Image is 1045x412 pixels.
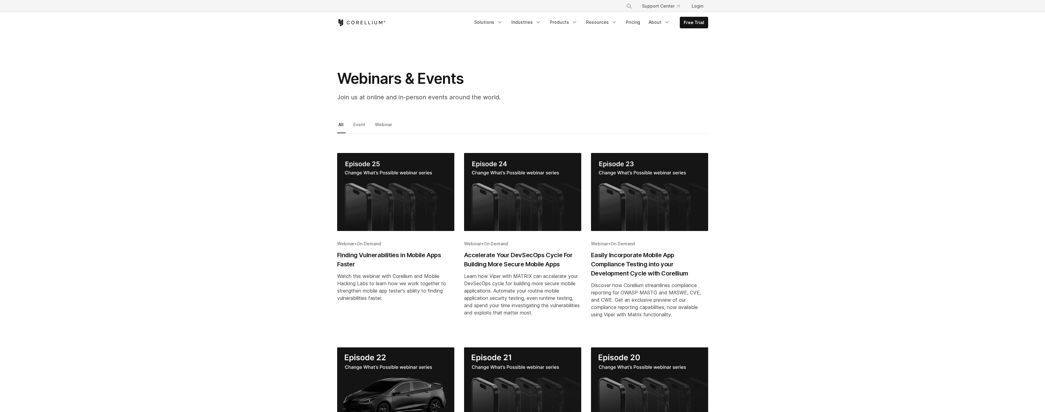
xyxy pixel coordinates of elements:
[337,272,454,302] div: Watch this webinar with Corellium and Mobile Hacking Labs to learn how we work together to streng...
[464,241,581,247] div: •
[337,93,581,102] p: Join us at online and in-person events around the world.
[484,241,508,246] span: On Demand
[508,17,545,28] a: Industries
[611,241,635,246] span: On Demand
[464,272,581,316] div: Learn how Viper with MATRIX can accelerate your DevSecOps cycle for building more secure mobile a...
[687,1,708,12] a: Login
[337,153,454,338] a: Blog post summary: Finding Vulnerabilities in Mobile Apps Faster
[591,241,608,246] span: Webinar
[582,17,621,28] a: Resources
[591,241,708,247] div: •
[470,17,506,28] a: Solutions
[464,153,581,231] img: Accelerate Your DevSecOps Cycle For Building More Secure Mobile Apps
[337,250,454,269] h2: Finding Vulnerabilities in Mobile Apps Faster
[464,241,481,246] span: Webinar
[591,250,708,278] h2: Easily Incorporate Mobile App Compliance Testing into your Development Cycle with Corellium
[337,153,454,231] img: Finding Vulnerabilities in Mobile Apps Faster
[337,69,581,88] h1: Webinars & Events
[591,282,708,318] div: Discover how Corellium streamlines compliance reporting for OWASP MASTG and MASWE, CVE, and CWE. ...
[637,1,684,12] a: Support Center
[645,17,674,28] a: About
[337,120,346,133] a: All
[337,19,386,26] a: Corellium Home
[357,241,381,246] span: On Demand
[374,120,394,133] a: Webinar
[619,1,708,12] div: Navigation Menu
[337,241,354,246] span: Webinar
[546,17,581,28] a: Products
[470,17,708,28] div: Navigation Menu
[337,241,454,247] div: •
[680,17,708,28] a: Free Trial
[591,153,708,231] img: Easily Incorporate Mobile App Compliance Testing into your Development Cycle with Corellium
[624,1,635,12] button: Search
[622,17,644,28] a: Pricing
[591,153,708,338] a: Blog post summary: Easily Incorporate Mobile App Compliance Testing into your Development Cycle w...
[464,153,581,338] a: Blog post summary: Accelerate Your DevSecOps Cycle For Building More Secure Mobile Apps
[464,250,581,269] h2: Accelerate Your DevSecOps Cycle For Building More Secure Mobile Apps
[352,120,367,133] a: Event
